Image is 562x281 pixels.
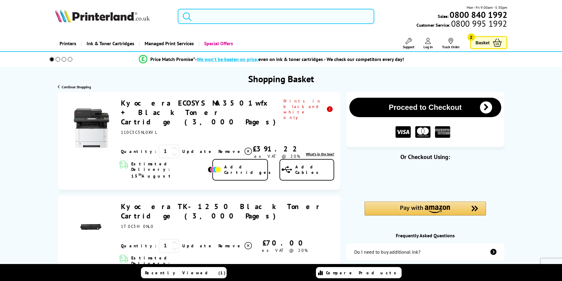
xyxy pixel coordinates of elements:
span: 2 [468,33,475,41]
a: Continue Shopping [58,85,91,89]
div: Do I need to buy additional ink? [354,249,420,255]
div: £70.00 [253,238,317,248]
span: Remove [218,149,242,154]
span: Estimated Delivery: 15 August [131,255,207,273]
button: Proceed to Checkout [349,98,501,117]
a: Printerland Logo [55,9,170,24]
span: Quantity: [121,149,156,154]
span: Compare Products [326,270,399,276]
h1: Shopping Basket [248,73,314,85]
span: Log In [423,45,433,49]
span: 1T0C3H0NL0 [121,224,154,229]
img: Kyocera ECOSYS MA3501wfx + Black Toner Cartridge (3,000 Pages) [68,105,114,151]
a: Special Offers [198,36,238,51]
span: ex VAT @ 20% [254,154,300,159]
span: What's in the box? [306,152,334,156]
div: Frequently Asked Questions [346,232,504,239]
span: We won’t be beaten on price, [197,56,258,62]
span: Estimated Delivery: 15 August [131,161,207,179]
a: additional-ink [346,243,504,260]
span: Quantity: [121,243,156,249]
a: Update [182,243,214,249]
div: Or Checkout Using: [346,153,504,161]
a: Track Order [442,38,460,49]
span: Add Cartridges [224,164,274,175]
a: lnk_inthebox [306,152,334,156]
span: 0800 995 1992 [450,21,507,26]
a: Log In [423,38,433,49]
span: 110C3C3NL0KVL [121,130,158,135]
sup: th [139,172,142,177]
span: Recently Viewed (1) [145,270,226,276]
span: ex VAT @ 20% [262,248,308,253]
span: Price Match Promise* [150,56,195,62]
div: £391.22 [253,144,302,154]
a: Kyocera ECOSYS MA3501wfx + Black Toner Cartridge (3,000 Pages) [121,98,280,127]
span: Add Cables [295,164,334,175]
span: Basket [476,39,490,47]
a: Delete item from your basket [218,147,253,156]
b: 0800 840 1992 [450,9,507,20]
a: Kyocera TK-1250 Black Toner Cartridge (3,000 Pages) [121,202,321,221]
span: Customer Service: [416,21,507,28]
a: Ink & Toner Cartridges [81,36,139,51]
img: Kyocera TK-1250 Black Toner Cartridge (3,000 Pages) [80,216,101,238]
img: VISA [396,126,411,138]
img: Add Cartridges [208,167,221,173]
span: Prints in black and white only [283,98,334,120]
span: Sales: [438,13,449,19]
a: Recently Viewed (1) [141,267,227,278]
a: Compare Products [316,267,402,278]
li: modal_Promise [41,54,502,65]
span: Remove [218,243,242,249]
a: Printers [55,36,81,51]
a: Support [403,38,414,49]
a: Basket 2 [470,36,507,49]
a: Managed Print Services [139,36,198,51]
img: Printerland Logo [55,9,150,22]
img: MASTER CARD [415,126,430,138]
span: Support [403,45,414,49]
span: Mon - Fri 9:00am - 5:30pm [467,5,507,10]
img: American Express [435,126,450,138]
iframe: PayPal [365,171,486,184]
span: Continue Shopping [62,85,91,89]
a: Delete item from your basket [218,241,253,250]
div: Amazon Pay - Use your Amazon account [365,201,486,223]
a: Update [182,149,214,154]
a: 0800 840 1992 [449,12,507,18]
div: - even on ink & toner cartridges - We check our competitors every day! [195,56,404,62]
span: Ink & Toner Cartridges [87,36,134,51]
